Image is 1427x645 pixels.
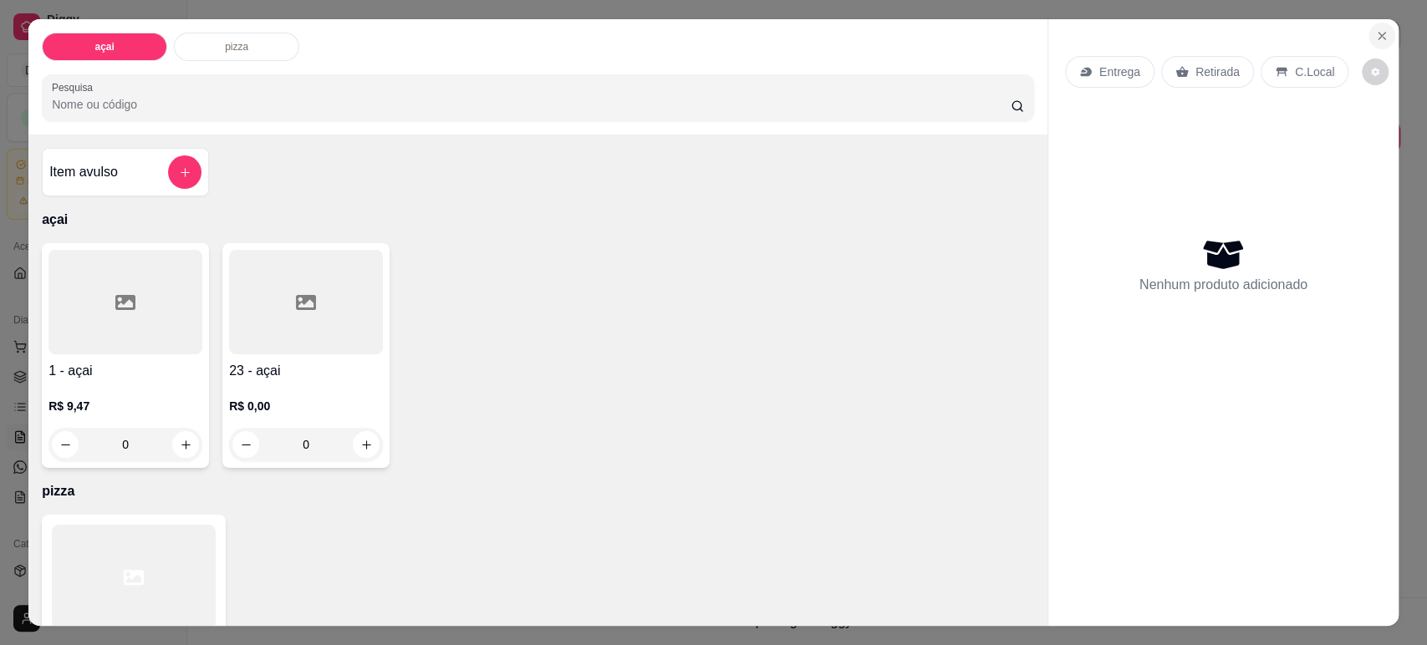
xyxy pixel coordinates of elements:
[1368,23,1395,49] button: Close
[48,398,202,414] p: R$ 9,47
[229,361,383,381] h4: 23 - açai
[168,155,201,189] button: add-separate-item
[42,481,1034,501] p: pizza
[225,40,248,53] p: pizza
[42,210,1034,230] p: açai
[52,80,99,94] label: Pesquisa
[1139,275,1307,295] p: Nenhum produto adicionado
[52,96,1011,113] input: Pesquisa
[48,361,202,381] h4: 1 - açai
[229,398,383,414] p: R$ 0,00
[94,40,114,53] p: açai
[1362,58,1389,85] button: decrease-product-quantity
[49,162,118,182] h4: Item avulso
[1195,63,1240,80] p: Retirada
[1099,63,1140,80] p: Entrega
[1295,63,1334,80] p: C.Local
